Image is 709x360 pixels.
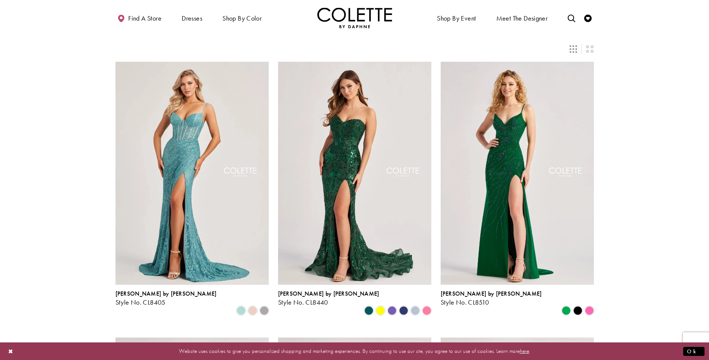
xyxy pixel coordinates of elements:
[115,7,163,28] a: Find a store
[683,347,705,356] button: Submit Dialog
[586,45,594,53] span: Switch layout to 2 columns
[317,7,392,28] a: Visit Home Page
[248,306,257,315] i: Rose
[278,62,431,285] a: Visit Colette by Daphne Style No. CL8440 Page
[222,15,262,22] span: Shop by color
[128,15,161,22] span: Find a store
[54,346,655,356] p: Website uses cookies to give you personalized shopping and marketing experiences. By continuing t...
[441,298,489,306] span: Style No. CL8510
[388,306,397,315] i: Violet
[364,306,373,315] i: Spruce
[180,7,204,28] span: Dresses
[411,306,420,315] i: Ice Blue
[562,306,571,315] i: Emerald
[573,306,582,315] i: Black
[182,15,202,22] span: Dresses
[237,306,246,315] i: Sea Glass
[4,345,17,358] button: Close Dialog
[441,62,594,285] a: Visit Colette by Daphne Style No. CL8510 Page
[278,290,379,306] div: Colette by Daphne Style No. CL8440
[437,15,476,22] span: Shop By Event
[376,306,385,315] i: Yellow
[317,7,392,28] img: Colette by Daphne
[525,30,579,36] span: 17 items
[278,298,328,306] span: Style No. CL8440
[221,7,263,28] span: Shop by color
[399,306,408,315] i: Navy Blue
[582,7,594,28] a: Check Wishlist
[520,347,529,355] a: here
[115,298,166,306] span: Style No. CL8405
[566,7,577,28] a: Toggle search
[115,290,217,306] div: Colette by Daphne Style No. CL8405
[111,41,598,57] div: Layout Controls
[494,7,550,28] a: Meet the designer
[441,290,542,306] div: Colette by Daphne Style No. CL8510
[278,290,379,298] span: [PERSON_NAME] by [PERSON_NAME]
[260,306,269,315] i: Smoke
[441,290,542,298] span: [PERSON_NAME] by [PERSON_NAME]
[496,15,548,22] span: Meet the designer
[435,7,478,28] span: Shop By Event
[585,306,594,315] i: Pink
[115,62,269,285] a: Visit Colette by Daphne Style No. CL8405 Page
[570,45,577,53] span: Switch layout to 3 columns
[115,290,217,298] span: [PERSON_NAME] by [PERSON_NAME]
[422,306,431,315] i: Cotton Candy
